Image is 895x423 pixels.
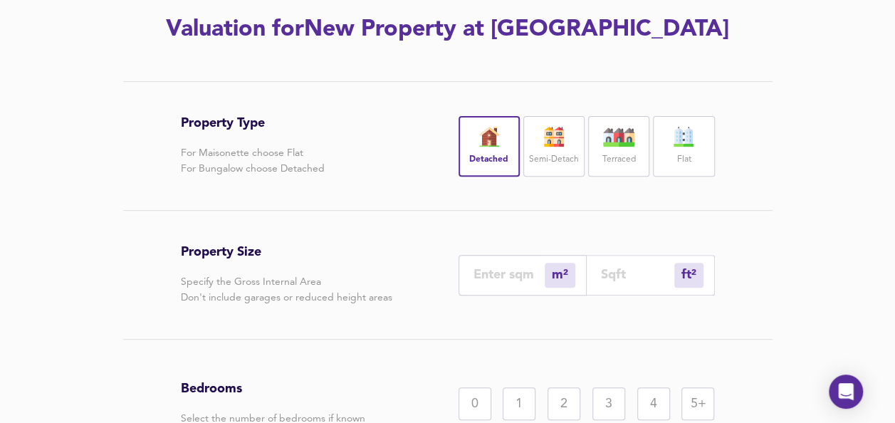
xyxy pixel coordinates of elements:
[674,263,703,288] div: m²
[536,127,572,147] img: house-icon
[601,267,674,282] input: Sqft
[181,115,325,131] h3: Property Type
[666,127,701,147] img: flat-icon
[473,267,545,282] input: Enter sqm
[601,127,637,147] img: house-icon
[503,387,535,420] div: 1
[588,116,649,177] div: Terraced
[471,127,507,147] img: house-icon
[653,116,714,177] div: Flat
[829,375,863,409] div: Open Intercom Messenger
[469,151,508,169] label: Detached
[181,381,365,397] h3: Bedrooms
[592,387,625,420] div: 3
[676,151,691,169] label: Flat
[545,263,575,288] div: m²
[181,145,325,177] p: For Maisonette choose Flat For Bungalow choose Detached
[181,274,392,305] p: Specify the Gross Internal Area Don't include garages or reduced height areas
[637,387,670,420] div: 4
[602,151,636,169] label: Terraced
[45,14,851,46] h2: Valuation for New Property at [GEOGRAPHIC_DATA]
[523,116,585,177] div: Semi-Detach
[181,244,392,260] h3: Property Size
[681,387,714,420] div: 5+
[529,151,579,169] label: Semi-Detach
[459,387,491,420] div: 0
[459,116,520,177] div: Detached
[548,387,580,420] div: 2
